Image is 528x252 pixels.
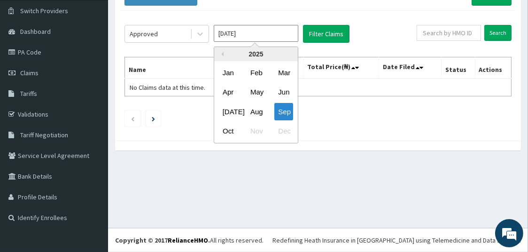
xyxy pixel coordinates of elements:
[219,52,224,56] button: Previous Year
[130,29,158,39] div: Approved
[130,83,205,92] span: No Claims data at this time.
[20,131,68,139] span: Tariff Negotiation
[154,5,177,27] div: Minimize live chat window
[274,64,293,81] div: Choose March 2025
[484,25,512,41] input: Search
[17,47,38,71] img: d_794563401_company_1708531726252_794563401
[417,25,481,41] input: Search by HMO ID
[272,236,521,245] div: Redefining Heath Insurance in [GEOGRAPHIC_DATA] using Telemedicine and Data Science!
[379,57,442,79] th: Date Filed
[274,84,293,101] div: Choose June 2025
[20,69,39,77] span: Claims
[168,236,208,244] a: RelianceHMO
[303,25,349,43] button: Filter Claims
[214,47,298,61] div: 2025
[115,236,210,244] strong: Copyright © 2017 .
[152,114,155,123] a: Next page
[219,84,238,101] div: Choose April 2025
[20,7,68,15] span: Switch Providers
[247,64,265,81] div: Choose February 2025
[274,103,293,120] div: Choose September 2025
[131,114,135,123] a: Previous page
[20,27,51,36] span: Dashboard
[5,159,179,192] textarea: Type your message and hit 'Enter'
[219,103,238,120] div: Choose July 2025
[219,64,238,81] div: Choose January 2025
[49,53,158,65] div: Chat with us now
[247,84,265,101] div: Choose May 2025
[54,70,130,165] span: We're online!
[219,123,238,140] div: Choose October 2025
[108,228,528,252] footer: All rights reserved.
[214,25,298,42] input: Select Month and Year
[214,63,298,141] div: month 2025-09
[20,89,37,98] span: Tariffs
[125,57,222,79] th: Name
[475,57,511,79] th: Actions
[247,103,265,120] div: Choose August 2025
[441,57,475,79] th: Status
